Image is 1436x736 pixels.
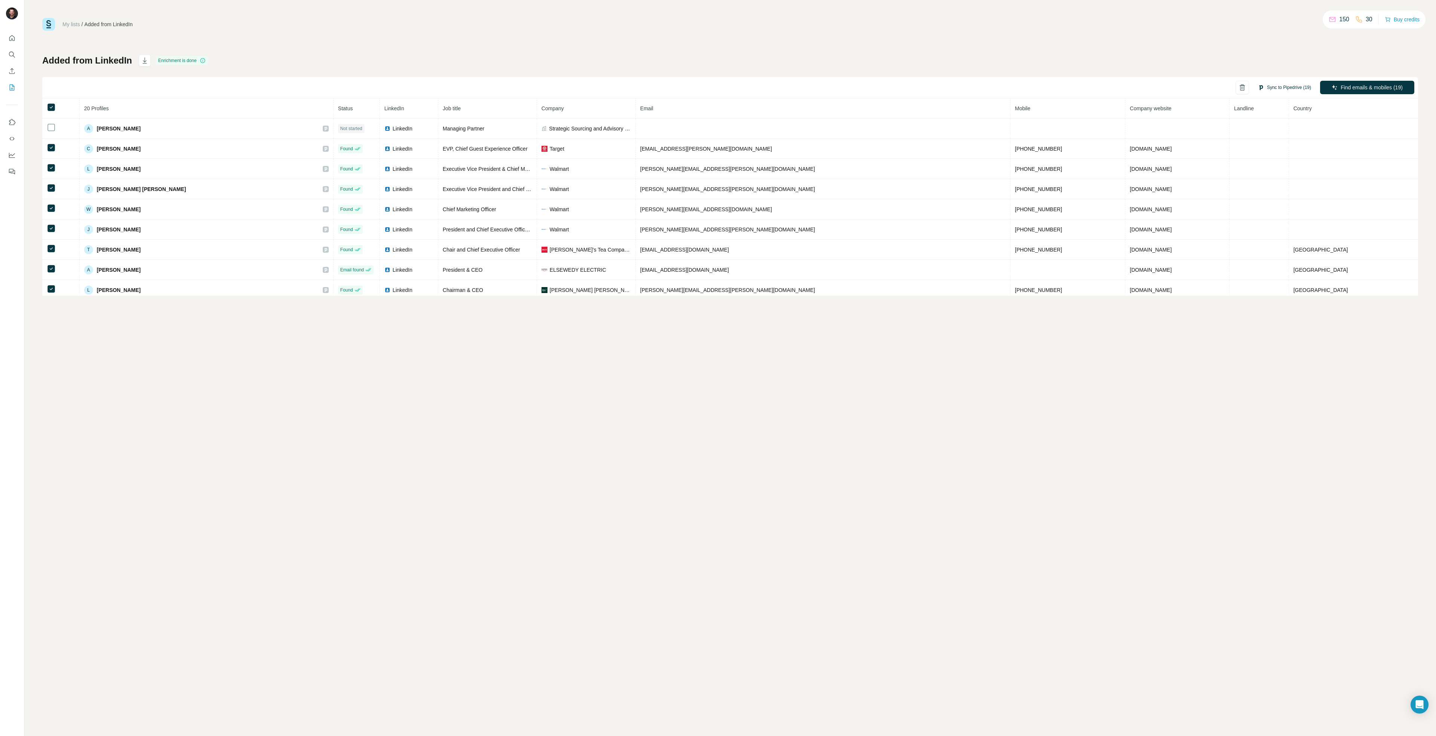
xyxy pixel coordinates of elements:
span: Executive Vice President & Chief Merchandising Officer [443,166,571,172]
span: Executive Vice President and Chief Financial Officer [443,186,564,192]
span: [PERSON_NAME] [97,266,141,274]
span: Found [340,287,353,293]
span: [PHONE_NUMBER] [1015,186,1062,192]
button: Buy credits [1385,14,1420,25]
img: LinkedIn logo [384,186,390,192]
span: [PERSON_NAME][EMAIL_ADDRESS][PERSON_NAME][DOMAIN_NAME] [640,227,815,232]
div: Added from LinkedIn [85,21,133,28]
span: Country [1294,105,1312,111]
img: Surfe Logo [42,18,55,31]
span: Found [340,246,353,253]
div: J [84,225,93,234]
span: LinkedIn [393,266,412,274]
span: Company website [1130,105,1171,111]
span: [PERSON_NAME] [97,145,141,153]
button: My lists [6,81,18,94]
span: [PERSON_NAME] [97,206,141,213]
span: [DOMAIN_NAME] [1130,287,1172,293]
span: [PERSON_NAME] [PERSON_NAME] [97,185,186,193]
img: LinkedIn logo [384,227,390,232]
span: Email found [340,267,364,273]
span: Email [640,105,653,111]
span: [PERSON_NAME]'s Tea Company, Inc. [550,246,631,253]
button: Feedback [6,165,18,178]
span: [PHONE_NUMBER] [1015,287,1062,293]
span: Found [340,206,353,213]
span: [PERSON_NAME] [97,226,141,233]
img: company-logo [541,229,547,230]
span: Found [340,186,353,193]
span: [DOMAIN_NAME] [1130,166,1172,172]
span: [GEOGRAPHIC_DATA] [1294,267,1348,273]
span: [PERSON_NAME][EMAIL_ADDRESS][DOMAIN_NAME] [640,206,772,212]
span: LinkedIn [393,206,412,213]
span: [DOMAIN_NAME] [1130,247,1172,253]
span: President and Chief Executive Officer, Walmart U.S. [443,227,563,232]
span: Walmart [550,185,569,193]
img: LinkedIn logo [384,146,390,152]
p: 30 [1366,15,1372,24]
div: A [84,265,93,274]
p: 150 [1339,15,1349,24]
button: Use Surfe API [6,132,18,145]
img: LinkedIn logo [384,247,390,253]
span: Not started [340,125,362,132]
span: Landline [1234,105,1254,111]
span: Walmart [550,226,569,233]
span: 20 Profiles [84,105,109,111]
span: Chief Marketing Officer [443,206,496,212]
span: [PHONE_NUMBER] [1015,166,1062,172]
img: company-logo [541,247,547,253]
span: [EMAIL_ADDRESS][DOMAIN_NAME] [640,247,729,253]
span: [DOMAIN_NAME] [1130,146,1172,152]
span: President & CEO [443,267,483,273]
span: Job title [443,105,461,111]
div: Enrichment is done [156,56,208,65]
h1: Added from LinkedIn [42,55,132,67]
div: Open Intercom Messenger [1411,696,1429,714]
button: Use Surfe on LinkedIn [6,116,18,129]
img: company-logo [541,209,547,210]
button: Find emails & mobiles (19) [1320,81,1414,94]
span: [GEOGRAPHIC_DATA] [1294,287,1348,293]
span: [PHONE_NUMBER] [1015,247,1062,253]
img: LinkedIn logo [384,267,390,273]
span: Found [340,166,353,172]
span: LinkedIn [393,226,412,233]
span: ELSEWEDY ELECTRIC [550,266,606,274]
span: LinkedIn [393,165,412,173]
span: [PERSON_NAME] [PERSON_NAME] [550,286,631,294]
span: [DOMAIN_NAME] [1130,267,1172,273]
span: Chairman & CEO [443,287,483,293]
img: LinkedIn logo [384,287,390,293]
span: [PERSON_NAME] [97,165,141,173]
span: LinkedIn [393,286,412,294]
img: company-logo [541,168,547,170]
span: Chair and Chief Executive Officer [443,247,520,253]
span: [DOMAIN_NAME] [1130,227,1172,232]
span: Mobile [1015,105,1030,111]
img: LinkedIn logo [384,166,390,172]
span: LinkedIn [393,145,412,153]
button: Dashboard [6,148,18,162]
span: Walmart [550,165,569,173]
span: [PERSON_NAME][EMAIL_ADDRESS][PERSON_NAME][DOMAIN_NAME] [640,166,815,172]
span: [PHONE_NUMBER] [1015,227,1062,232]
div: L [84,286,93,295]
span: [PERSON_NAME] [97,246,141,253]
span: [PERSON_NAME] [97,125,141,132]
span: [DOMAIN_NAME] [1130,206,1172,212]
span: [PERSON_NAME][EMAIL_ADDRESS][PERSON_NAME][DOMAIN_NAME] [640,186,815,192]
button: Quick start [6,31,18,45]
span: Found [340,226,353,233]
div: W [84,205,93,214]
div: T [84,245,93,254]
span: LinkedIn [393,125,412,132]
span: Strategic Sourcing and Advisory Group [549,125,631,132]
div: J [84,185,93,194]
span: EVP, Chief Guest Experience Officer [443,146,528,152]
img: company-logo [541,146,547,152]
span: [EMAIL_ADDRESS][PERSON_NAME][DOMAIN_NAME] [640,146,772,152]
div: C [84,144,93,153]
span: [GEOGRAPHIC_DATA] [1294,247,1348,253]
